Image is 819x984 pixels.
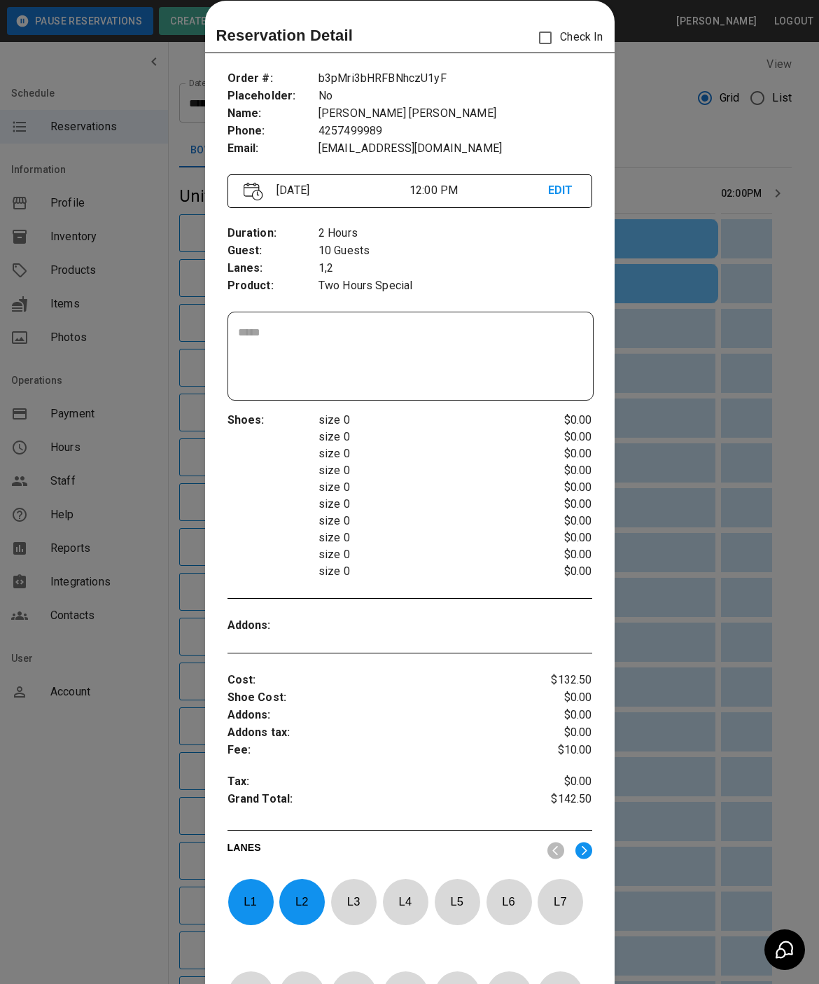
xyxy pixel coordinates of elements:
[227,773,531,791] p: Tax :
[531,742,592,759] p: $10.00
[434,885,480,918] p: L 5
[537,885,583,918] p: L 7
[531,791,592,812] p: $142.50
[318,277,592,295] p: Two Hours Special
[318,429,531,445] p: size 0
[227,840,536,860] p: LANES
[531,462,592,479] p: $0.00
[531,479,592,496] p: $0.00
[227,225,318,242] p: Duration :
[318,105,592,123] p: [PERSON_NAME] [PERSON_NAME]
[318,70,592,88] p: b3pMri3bHRFBNhczU1yF
[531,707,592,724] p: $0.00
[227,742,531,759] p: Fee :
[318,225,592,242] p: 2 Hours
[318,123,592,140] p: 4257499989
[318,88,592,105] p: No
[227,412,318,429] p: Shoes :
[318,513,531,529] p: size 0
[318,462,531,479] p: size 0
[271,182,409,199] p: [DATE]
[547,842,564,859] img: nav_left.svg
[227,140,318,158] p: Email :
[531,773,592,791] p: $0.00
[227,277,318,295] p: Product :
[227,242,318,260] p: Guest :
[531,429,592,445] p: $0.00
[318,140,592,158] p: [EMAIL_ADDRESS][DOMAIN_NAME]
[279,885,325,918] p: L 2
[227,672,531,689] p: Cost :
[531,529,592,546] p: $0.00
[531,23,603,53] p: Check In
[227,260,318,277] p: Lanes :
[227,123,318,140] p: Phone :
[318,242,592,260] p: 10 Guests
[227,724,531,742] p: Addons tax :
[227,707,531,724] p: Addons :
[531,672,592,689] p: $132.50
[548,182,576,200] p: EDIT
[318,496,531,513] p: size 0
[531,689,592,707] p: $0.00
[531,412,592,429] p: $0.00
[318,412,531,429] p: size 0
[227,689,531,707] p: Shoe Cost :
[318,479,531,496] p: size 0
[318,546,531,563] p: size 0
[531,445,592,462] p: $0.00
[531,496,592,513] p: $0.00
[227,88,318,105] p: Placeholder :
[531,724,592,742] p: $0.00
[486,885,532,918] p: L 6
[531,546,592,563] p: $0.00
[227,617,318,635] p: Addons :
[531,563,592,580] p: $0.00
[531,513,592,529] p: $0.00
[227,105,318,123] p: Name :
[227,70,318,88] p: Order # :
[244,182,263,201] img: Vector
[382,885,428,918] p: L 4
[318,563,531,580] p: size 0
[318,529,531,546] p: size 0
[575,842,592,859] img: right.svg
[227,791,531,812] p: Grand Total :
[227,885,274,918] p: L 1
[409,182,548,199] p: 12:00 PM
[216,24,353,47] p: Reservation Detail
[318,445,531,462] p: size 0
[318,260,592,277] p: 1,2
[330,885,377,918] p: L 3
